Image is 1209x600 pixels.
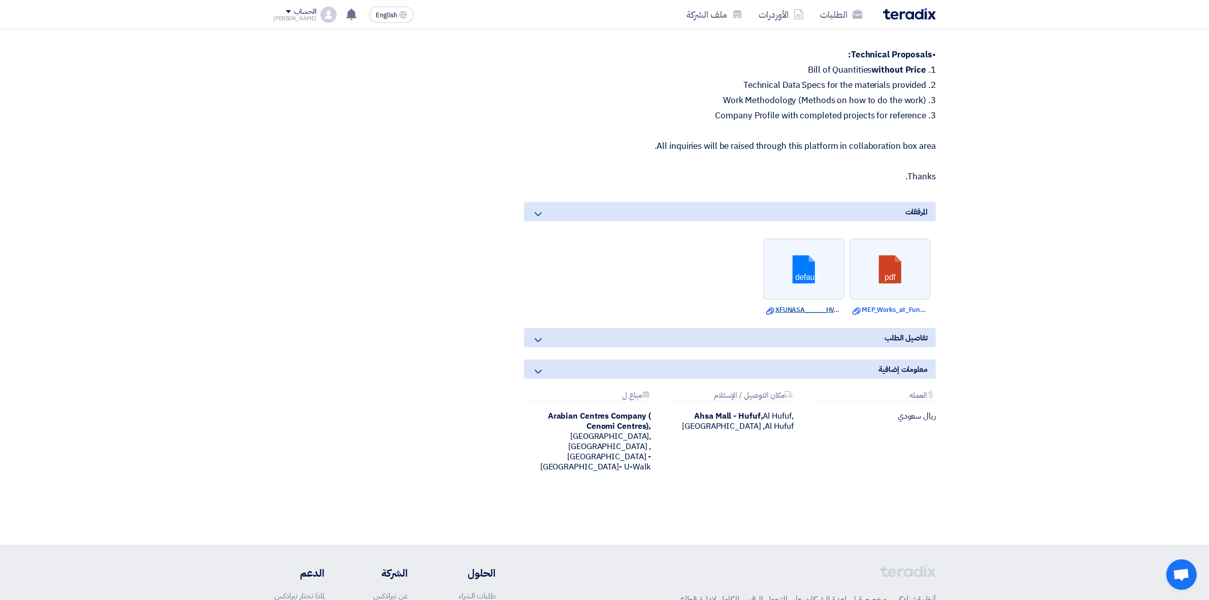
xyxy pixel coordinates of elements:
[694,410,763,422] b: Ahsa Mall - Hufuf,
[524,65,936,75] p: 1. Bill of Quantities
[528,391,651,402] div: مباع ل
[369,7,414,23] button: English
[294,8,316,16] div: الحساب
[524,50,936,60] p: •
[524,411,651,472] div: [GEOGRAPHIC_DATA], [GEOGRAPHIC_DATA] ,[GEOGRAPHIC_DATA] - [GEOGRAPHIC_DATA]- U-Walk
[670,391,793,402] div: مكان التوصيل / الإستلام
[524,80,936,90] p: 2. Technical Data Specs for the materials provided
[524,141,936,151] p: All inquiries will be raised through this platform in collaboration box area.
[273,565,324,581] li: الدعم
[548,410,651,432] b: Arabian Centres Company ( Cenomi Centres),
[524,19,936,29] p: 3. Delivery Terms - Duration from start to completion of the project
[813,391,936,402] div: العمله
[878,364,928,375] span: معلومات إضافية
[438,565,496,581] li: الحلول
[524,172,936,182] p: Thanks.
[750,3,812,26] a: الأوردرات
[666,411,793,431] div: Al Hufuf, [GEOGRAPHIC_DATA] ,Al Hufuf
[853,305,928,315] a: MEP_Works_at_Funtura_Alahsa__BOQ.pdf
[883,8,936,20] img: Teradix logo
[678,3,750,26] a: ملف الشركة
[872,64,927,76] strong: without Price
[905,206,928,217] span: المرفقات
[812,3,871,26] a: الطلبات
[809,411,936,421] div: ريال سعودي
[848,48,932,61] strong: Technical Proposals:
[524,111,936,121] p: 3. Company Profile with completed projects for reference
[355,565,408,581] li: الشركة
[524,96,936,106] p: 3. Work Methodology (Methods on how to do the work)
[273,16,316,21] div: [PERSON_NAME]
[320,7,337,23] img: profile_test.png
[376,12,397,19] span: English
[1166,559,1197,590] a: Open chat
[766,305,841,315] a: XFUNASA______HVAC_.dwg
[885,332,928,343] span: تفاصيل الطلب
